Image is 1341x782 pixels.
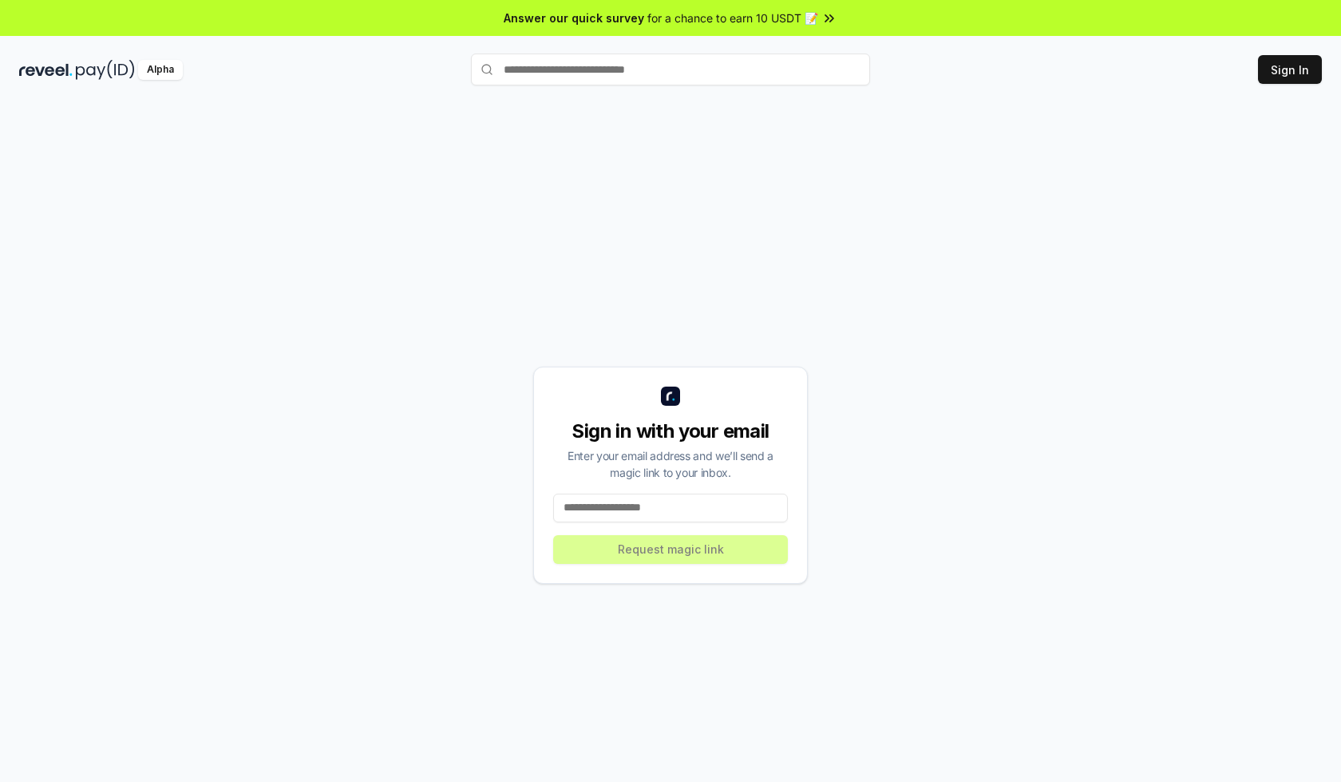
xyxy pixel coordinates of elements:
[647,10,818,26] span: for a chance to earn 10 USDT 📝
[553,419,788,444] div: Sign in with your email
[504,10,644,26] span: Answer our quick survey
[661,387,680,406] img: logo_small
[138,60,183,80] div: Alpha
[19,60,73,80] img: reveel_dark
[553,447,788,481] div: Enter your email address and we’ll send a magic link to your inbox.
[76,60,135,80] img: pay_id
[1258,55,1322,84] button: Sign In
